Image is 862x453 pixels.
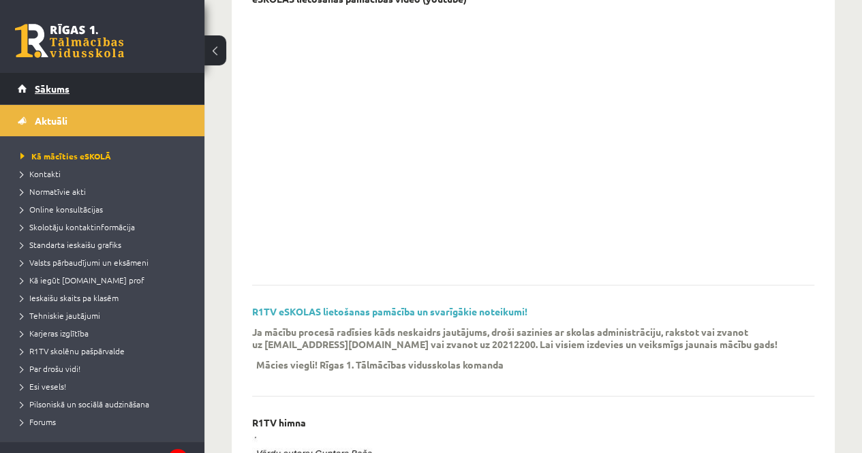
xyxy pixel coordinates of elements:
[20,168,191,180] a: Kontakti
[20,238,191,251] a: Standarta ieskaišu grafiks
[20,203,191,215] a: Online konsultācijas
[20,310,100,321] span: Tehniskie jautājumi
[20,275,144,285] span: Kā iegūt [DOMAIN_NAME] prof
[20,380,191,392] a: Esi vesels!
[256,358,318,371] p: Mācies viegli!
[20,399,149,409] span: Pilsoniskā un sociālā audzināšana
[18,73,187,104] a: Sākums
[20,416,56,427] span: Forums
[252,326,794,350] p: Ja mācību procesā radīsies kāds neskaidrs jautājums, droši sazinies ar skolas administrāciju, rak...
[20,257,149,268] span: Valsts pārbaudījumi un eksāmeni
[20,274,191,286] a: Kā iegūt [DOMAIN_NAME] prof
[20,221,191,233] a: Skolotāju kontaktinformācija
[252,305,527,317] a: R1TV eSKOLAS lietošanas pamācība un svarīgākie noteikumi!
[252,417,306,428] p: R1TV himna
[18,105,187,136] a: Aktuāli
[20,309,191,322] a: Tehniskie jautājumi
[20,416,191,428] a: Forums
[20,328,89,339] span: Karjeras izglītība
[35,82,70,95] span: Sākums
[20,204,103,215] span: Online konsultācijas
[20,256,191,268] a: Valsts pārbaudījumi un eksāmeni
[15,24,124,58] a: Rīgas 1. Tālmācības vidusskola
[20,186,86,197] span: Normatīvie akti
[320,358,504,371] p: Rīgas 1. Tālmācības vidusskolas komanda
[20,363,80,374] span: Par drošu vidi!
[20,398,191,410] a: Pilsoniskā un sociālā audzināšana
[35,114,67,127] span: Aktuāli
[20,292,119,303] span: Ieskaišu skaits pa klasēm
[20,292,191,304] a: Ieskaišu skaits pa klasēm
[20,221,135,232] span: Skolotāju kontaktinformācija
[20,185,191,198] a: Normatīvie akti
[20,151,111,161] span: Kā mācīties eSKOLĀ
[20,381,66,392] span: Esi vesels!
[20,327,191,339] a: Karjeras izglītība
[20,345,125,356] span: R1TV skolēnu pašpārvalde
[20,168,61,179] span: Kontakti
[20,345,191,357] a: R1TV skolēnu pašpārvalde
[20,239,121,250] span: Standarta ieskaišu grafiks
[20,362,191,375] a: Par drošu vidi!
[20,150,191,162] a: Kā mācīties eSKOLĀ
